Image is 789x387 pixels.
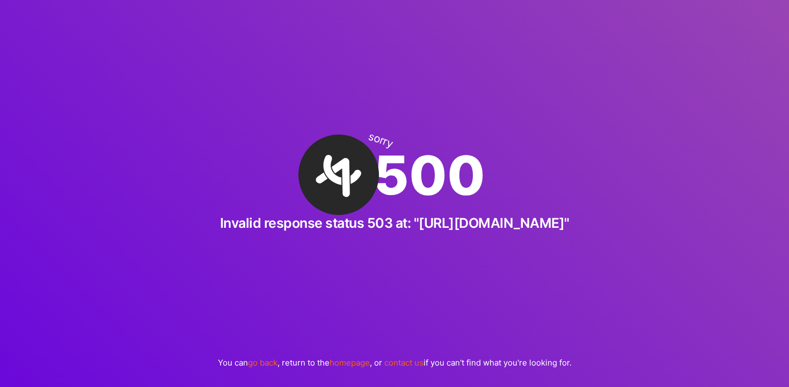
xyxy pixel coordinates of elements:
[367,131,394,150] div: sorry
[218,357,572,368] p: You can , return to the , or if you can't find what you're looking for.
[330,358,370,368] a: homepage
[384,358,423,368] a: contact us
[284,121,393,229] img: A·Team
[304,135,485,215] div: 500
[220,215,569,231] h2: Invalid response status 503 at: "[URL][DOMAIN_NAME]"
[248,358,277,368] a: go back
